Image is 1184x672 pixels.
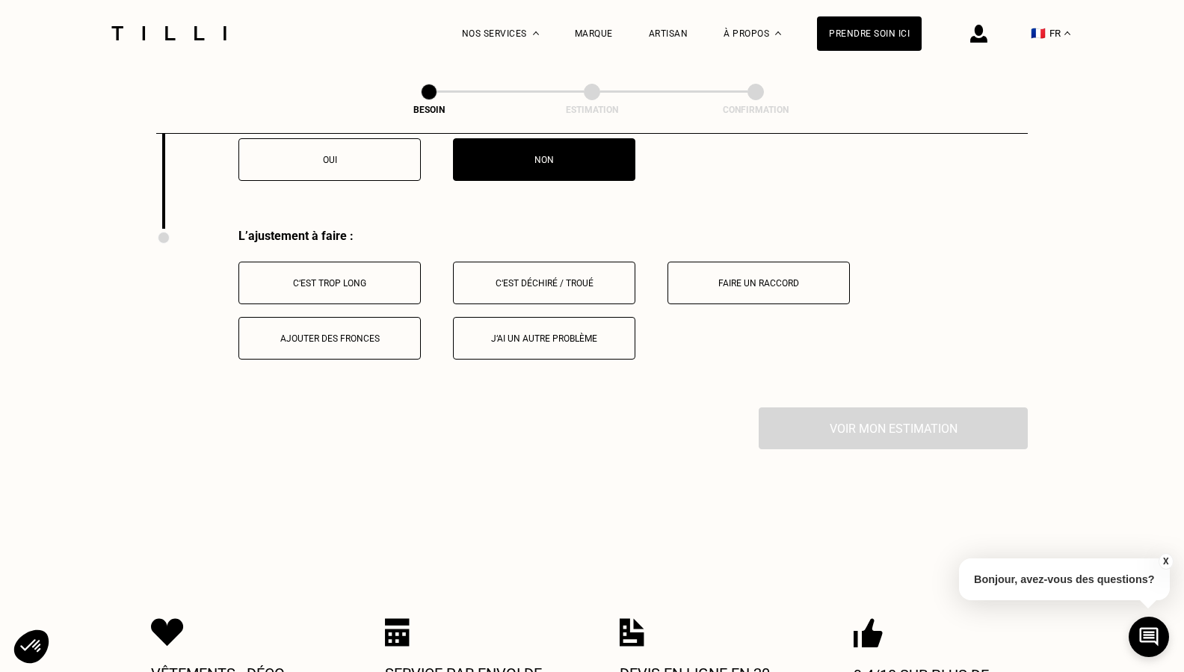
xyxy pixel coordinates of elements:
[354,105,504,115] div: Besoin
[649,28,688,39] a: Artisan
[681,105,830,115] div: Confirmation
[959,558,1170,600] p: Bonjour, avez-vous des questions?
[453,138,635,181] button: Non
[620,618,644,647] img: Icon
[238,229,1028,243] div: L’ajustement à faire :
[775,31,781,35] img: Menu déroulant à propos
[1158,553,1173,570] button: X
[453,317,635,360] button: J‘ai un autre problème
[247,278,413,289] div: C‘est trop long
[517,105,667,115] div: Estimation
[533,31,539,35] img: Menu déroulant
[676,278,842,289] div: Faire un raccord
[1031,26,1046,40] span: 🇫🇷
[151,618,184,647] img: Icon
[461,155,627,165] div: Non
[461,333,627,344] div: J‘ai un autre problème
[247,333,413,344] div: Ajouter des fronces
[106,26,232,40] img: Logo du service de couturière Tilli
[385,618,410,647] img: Icon
[970,25,987,43] img: icône connexion
[575,28,613,39] a: Marque
[238,317,421,360] button: Ajouter des fronces
[247,155,413,165] div: Oui
[667,262,850,304] button: Faire un raccord
[461,278,627,289] div: C‘est déchiré / troué
[238,138,421,181] button: Oui
[854,618,883,648] img: Icon
[453,262,635,304] button: C‘est déchiré / troué
[1064,31,1070,35] img: menu déroulant
[817,16,922,51] a: Prendre soin ici
[238,262,421,304] button: C‘est trop long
